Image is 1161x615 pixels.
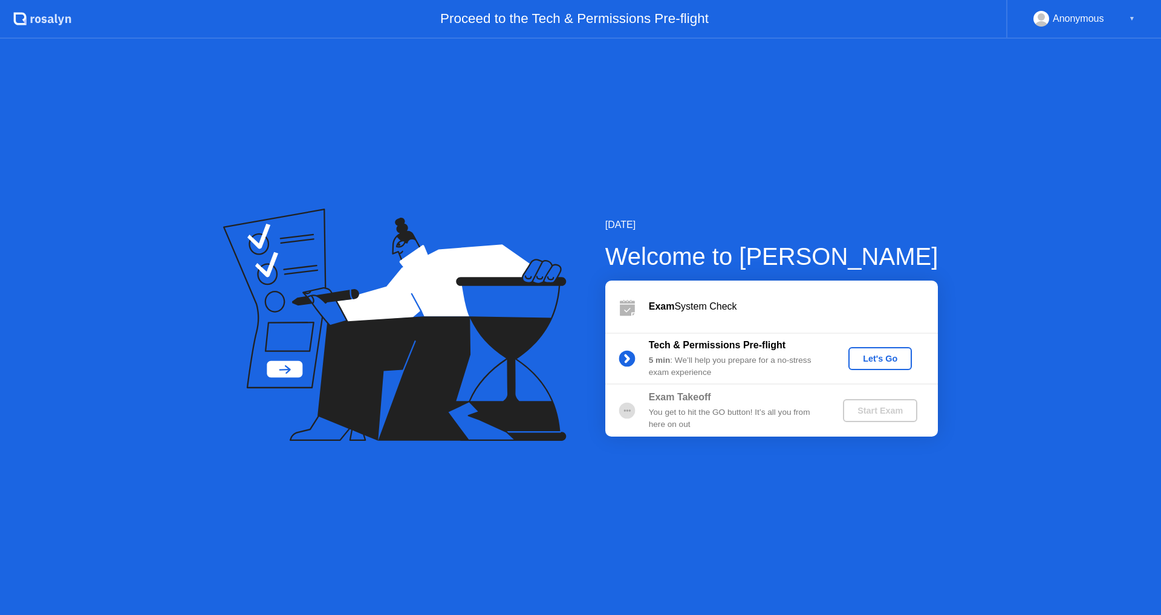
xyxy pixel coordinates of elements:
div: Let's Go [853,354,907,363]
b: 5 min [649,356,671,365]
div: You get to hit the GO button! It’s all you from here on out [649,406,823,431]
div: [DATE] [605,218,938,232]
div: Anonymous [1053,11,1104,27]
div: : We’ll help you prepare for a no-stress exam experience [649,354,823,379]
button: Let's Go [848,347,912,370]
b: Exam Takeoff [649,392,711,402]
div: ▼ [1129,11,1135,27]
b: Tech & Permissions Pre-flight [649,340,785,350]
button: Start Exam [843,399,917,422]
div: Welcome to [PERSON_NAME] [605,238,938,275]
div: Start Exam [848,406,912,415]
b: Exam [649,301,675,311]
div: System Check [649,299,938,314]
